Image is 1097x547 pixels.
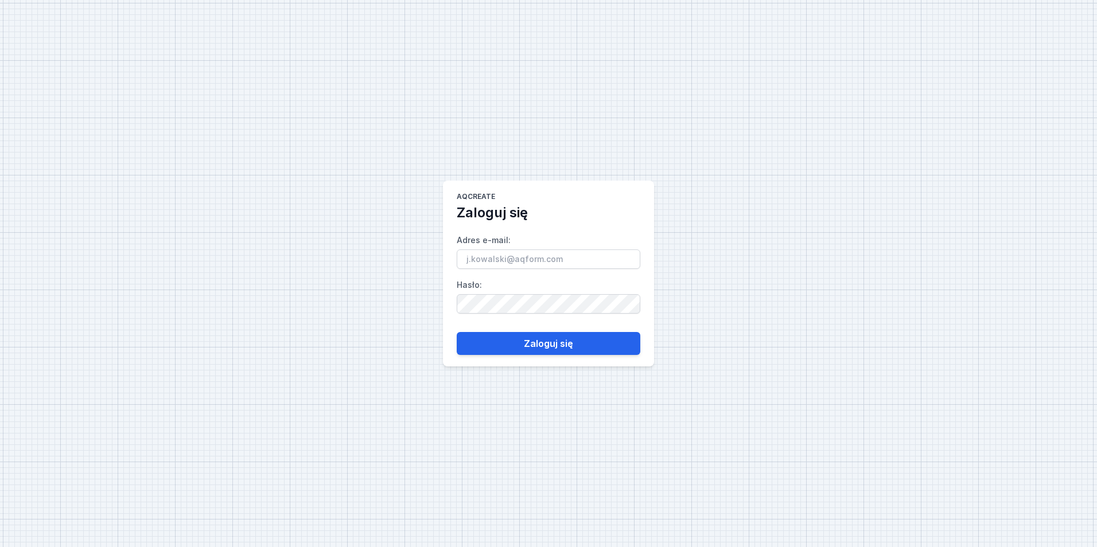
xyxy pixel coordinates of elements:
label: Adres e-mail : [457,231,640,269]
button: Zaloguj się [457,332,640,355]
input: Adres e-mail: [457,249,640,269]
h2: Zaloguj się [457,204,528,222]
label: Hasło : [457,276,640,314]
input: Hasło: [457,294,640,314]
h1: AQcreate [457,192,495,204]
